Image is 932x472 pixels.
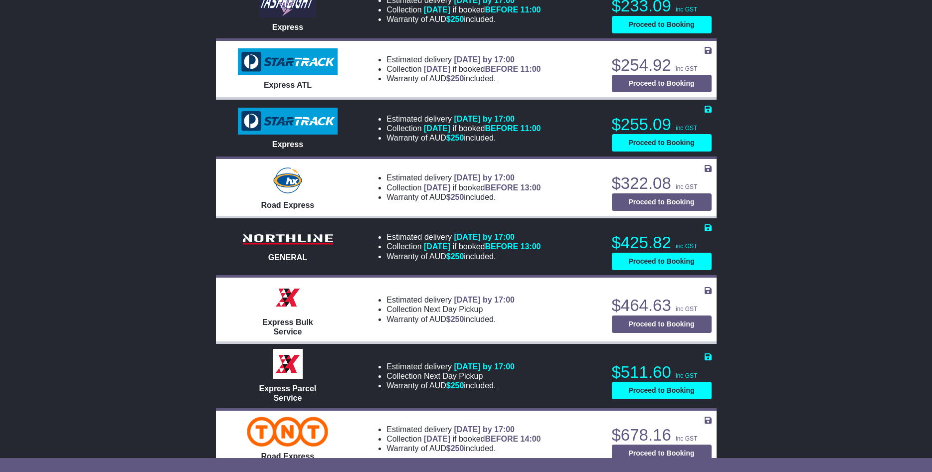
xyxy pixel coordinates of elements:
span: inc GST [676,125,697,132]
img: Hunter Express: Road Express [271,165,304,195]
span: BEFORE [485,242,518,251]
p: $254.92 [612,55,712,75]
li: Estimated delivery [386,232,541,242]
p: $464.63 [612,296,712,315]
span: Express ATL [264,81,312,89]
span: BEFORE [485,183,518,192]
img: Border Express: Express Parcel Service [273,349,303,379]
span: $ [446,444,464,453]
span: if booked [424,242,541,251]
span: [DATE] [424,5,450,14]
span: inc GST [676,243,697,250]
button: Proceed to Booking [612,382,712,399]
img: StarTrack: Express ATL [238,48,338,75]
span: inc GST [676,372,697,379]
span: inc GST [676,65,697,72]
li: Estimated delivery [386,173,541,182]
li: Collection [386,5,541,14]
span: 14:00 [521,435,541,443]
span: BEFORE [485,435,518,443]
span: $ [446,252,464,261]
span: [DATE] by 17:00 [454,55,515,64]
span: Express [272,23,303,31]
span: if booked [424,65,541,73]
p: $678.16 [612,425,712,445]
p: $322.08 [612,173,712,193]
span: 250 [451,381,464,390]
span: [DATE] by 17:00 [454,425,515,434]
button: Proceed to Booking [612,445,712,462]
button: Proceed to Booking [612,75,712,92]
li: Collection [386,305,515,314]
span: if booked [424,183,541,192]
li: Collection [386,124,541,133]
span: BEFORE [485,65,518,73]
span: [DATE] by 17:00 [454,173,515,182]
li: Estimated delivery [386,425,541,434]
span: inc GST [676,435,697,442]
span: $ [446,15,464,23]
span: 11:00 [521,5,541,14]
button: Proceed to Booking [612,16,712,33]
span: Road Express [261,452,315,461]
span: $ [446,74,464,83]
span: $ [446,193,464,201]
p: $255.09 [612,115,712,135]
span: inc GST [676,306,697,313]
li: Warranty of AUD included. [386,444,541,453]
span: [DATE] by 17:00 [454,362,515,371]
span: GENERAL [268,253,307,262]
span: 250 [451,315,464,323]
span: Express Parcel Service [259,384,317,402]
li: Warranty of AUD included. [386,74,541,83]
img: Northline Distribution: GENERAL [238,231,338,248]
span: if booked [424,124,541,133]
span: 13:00 [521,242,541,251]
span: $ [446,315,464,323]
span: [DATE] [424,183,450,192]
img: Border Express: Express Bulk Service [273,283,303,313]
li: Warranty of AUD included. [386,381,515,390]
li: Estimated delivery [386,295,515,305]
span: BEFORE [485,124,518,133]
span: [DATE] by 17:00 [454,233,515,241]
span: 250 [451,134,464,142]
li: Collection [386,434,541,444]
li: Collection [386,371,515,381]
p: $425.82 [612,233,712,253]
span: Express [272,140,303,149]
span: 11:00 [521,65,541,73]
span: [DATE] by 17:00 [454,115,515,123]
p: $511.60 [612,362,712,382]
span: if booked [424,5,541,14]
li: Warranty of AUD included. [386,315,515,324]
button: Proceed to Booking [612,253,712,270]
span: 11:00 [521,124,541,133]
li: Estimated delivery [386,114,541,124]
li: Collection [386,183,541,192]
button: Proceed to Booking [612,134,712,152]
li: Collection [386,242,541,251]
span: [DATE] by 17:00 [454,296,515,304]
button: Proceed to Booking [612,315,712,333]
span: 250 [451,74,464,83]
img: StarTrack: Express [238,108,338,135]
span: Next Day Pickup [424,372,483,380]
li: Estimated delivery [386,362,515,371]
li: Warranty of AUD included. [386,192,541,202]
span: [DATE] [424,435,450,443]
li: Estimated delivery [386,55,541,64]
span: [DATE] [424,242,450,251]
span: [DATE] [424,65,450,73]
span: 250 [451,15,464,23]
span: $ [446,134,464,142]
span: BEFORE [485,5,518,14]
li: Warranty of AUD included. [386,14,541,24]
span: 250 [451,444,464,453]
li: Collection [386,64,541,74]
span: $ [446,381,464,390]
span: inc GST [676,6,697,13]
span: Express Bulk Service [262,318,313,336]
span: inc GST [676,183,697,190]
span: 250 [451,252,464,261]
